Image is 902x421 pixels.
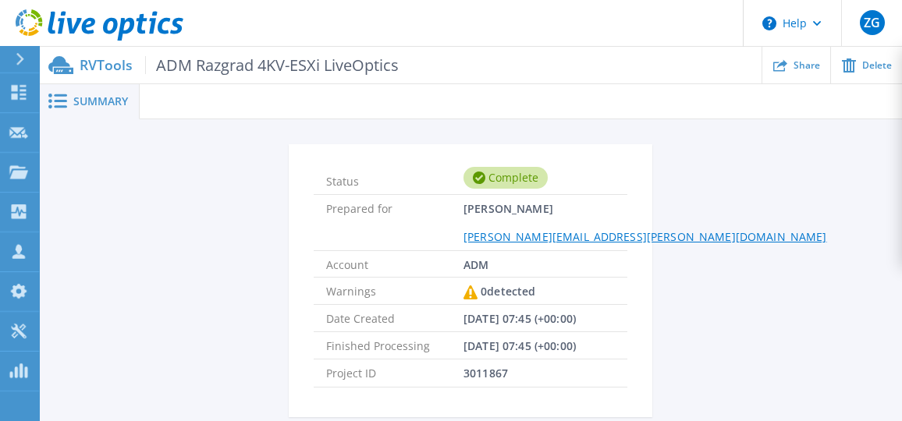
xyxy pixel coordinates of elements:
[463,229,827,244] a: [PERSON_NAME][EMAIL_ADDRESS][PERSON_NAME][DOMAIN_NAME]
[326,195,463,249] span: Prepared for
[862,61,892,70] span: Delete
[326,168,463,188] span: Status
[73,96,128,107] span: Summary
[326,305,463,331] span: Date Created
[463,195,827,249] span: [PERSON_NAME]
[326,278,463,304] span: Warnings
[326,251,463,277] span: Account
[463,332,576,359] span: [DATE] 07:45 (+00:00)
[463,305,576,331] span: [DATE] 07:45 (+00:00)
[864,16,880,29] span: ZG
[326,332,463,359] span: Finished Processing
[145,56,399,74] span: ADM Razgrad 4KV-ESXi LiveOptics
[463,278,535,306] div: 0 detected
[80,56,399,74] p: RVTools
[463,251,488,277] span: ADM
[794,61,820,70] span: Share
[326,359,463,386] span: Project ID
[463,167,548,189] div: Complete
[463,359,508,386] span: 3011867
